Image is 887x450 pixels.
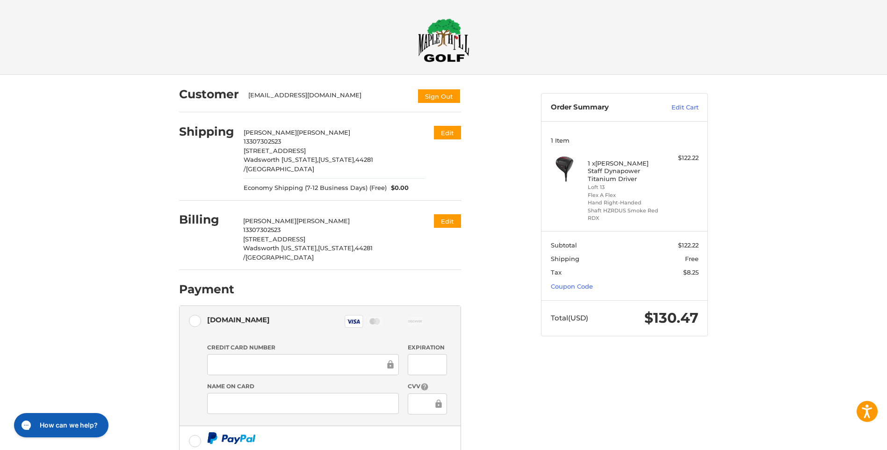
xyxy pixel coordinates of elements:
[244,129,297,136] span: [PERSON_NAME]
[387,183,409,193] span: $0.00
[179,87,239,102] h2: Customer
[318,156,355,163] span: [US_STATE],
[588,160,659,182] h4: 1 x [PERSON_NAME] Staff Dynapower Titanium Driver
[417,88,461,104] button: Sign Out
[551,313,588,322] span: Total (USD)
[588,183,659,191] li: Loft 13
[179,212,234,227] h2: Billing
[244,147,306,154] span: [STREET_ADDRESS]
[243,244,318,252] span: Wadsworth [US_STATE],
[207,382,399,391] label: Name on Card
[244,156,318,163] span: Wadsworth [US_STATE],
[243,217,296,225] span: [PERSON_NAME]
[244,156,373,173] span: 44281 /
[243,226,281,233] span: 13307302523
[678,241,699,249] span: $122.22
[588,207,659,222] li: Shaft HZRDUS Smoke Red RDX
[434,214,461,228] button: Edit
[408,382,447,391] label: CVV
[551,269,562,276] span: Tax
[9,410,111,441] iframe: Gorgias live chat messenger
[245,254,314,261] span: [GEOGRAPHIC_DATA]
[551,103,651,112] h3: Order Summary
[683,269,699,276] span: $8.25
[243,235,305,243] span: [STREET_ADDRESS]
[662,153,699,163] div: $122.22
[551,241,577,249] span: Subtotal
[244,138,281,145] span: 13307302523
[248,91,408,104] div: [EMAIL_ADDRESS][DOMAIN_NAME]
[244,183,387,193] span: Economy Shipping (7-12 Business Days) (Free)
[588,199,659,207] li: Hand Right-Handed
[243,244,373,261] span: 44281 /
[207,432,256,444] img: PayPal icon
[644,309,699,327] span: $130.47
[434,126,461,139] button: Edit
[296,217,350,225] span: [PERSON_NAME]
[588,191,659,199] li: Flex A Flex
[179,282,234,297] h2: Payment
[685,255,699,262] span: Free
[207,343,399,352] label: Credit Card Number
[179,124,234,139] h2: Shipping
[318,244,355,252] span: [US_STATE],
[651,103,699,112] a: Edit Cart
[551,255,579,262] span: Shipping
[551,283,593,290] a: Coupon Code
[551,137,699,144] h3: 1 Item
[418,18,469,62] img: Maple Hill Golf
[408,343,447,352] label: Expiration
[246,165,314,173] span: [GEOGRAPHIC_DATA]
[207,312,270,327] div: [DOMAIN_NAME]
[297,129,350,136] span: [PERSON_NAME]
